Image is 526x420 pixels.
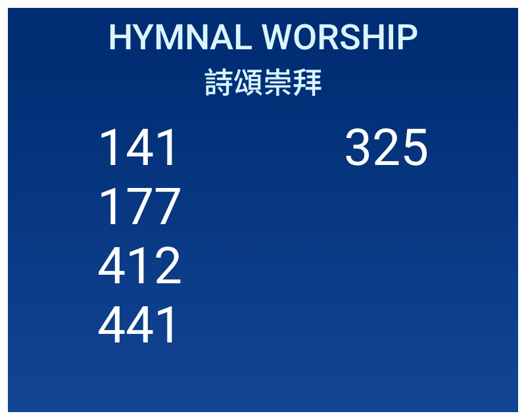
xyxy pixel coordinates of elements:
li: 177 [97,177,182,237]
li: 325 [344,118,429,177]
span: 詩頌崇拜 [204,59,322,102]
span: Hymnal Worship [108,16,418,58]
li: 441 [97,296,182,355]
li: 412 [97,237,182,296]
li: 141 [97,118,182,177]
